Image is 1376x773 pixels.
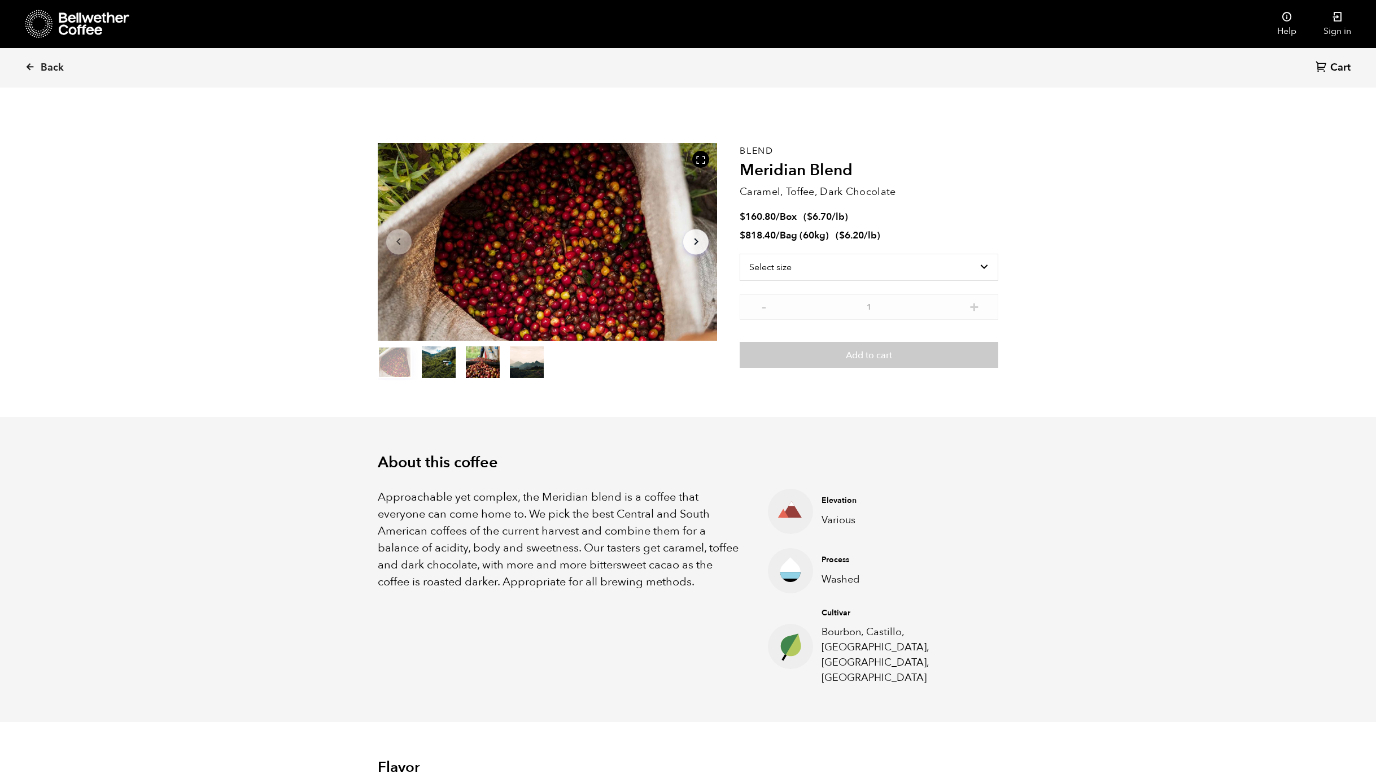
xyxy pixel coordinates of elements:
bdi: 160.80 [740,210,776,223]
span: ( ) [836,229,880,242]
p: Various [822,513,981,528]
span: $ [839,229,845,242]
bdi: 6.20 [839,229,864,242]
p: Caramel, Toffee, Dark Chocolate [740,184,998,199]
span: Bag (60kg) [780,229,829,242]
bdi: 818.40 [740,229,776,242]
span: $ [740,210,745,223]
h2: Meridian Blend [740,161,998,180]
span: Box [780,210,797,223]
span: Cart [1330,61,1351,75]
button: + [967,300,981,311]
p: Approachable yet complex, the Meridian blend is a coffee that everyone can come home to. We pick ... [378,489,740,590]
button: Add to cart [740,342,998,368]
span: /lb [864,229,877,242]
h4: Elevation [822,495,981,506]
h4: Cultivar [822,607,981,619]
span: $ [740,229,745,242]
span: / [776,210,780,223]
span: /lb [832,210,845,223]
h4: Process [822,554,981,566]
span: ( ) [803,210,848,223]
span: $ [807,210,813,223]
a: Cart [1316,60,1353,76]
p: Bourbon, Castillo, [GEOGRAPHIC_DATA], [GEOGRAPHIC_DATA], [GEOGRAPHIC_DATA] [822,624,981,685]
span: Back [41,61,64,75]
span: / [776,229,780,242]
button: - [757,300,771,311]
bdi: 6.70 [807,210,832,223]
p: Washed [822,572,981,587]
h2: About this coffee [378,454,999,472]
